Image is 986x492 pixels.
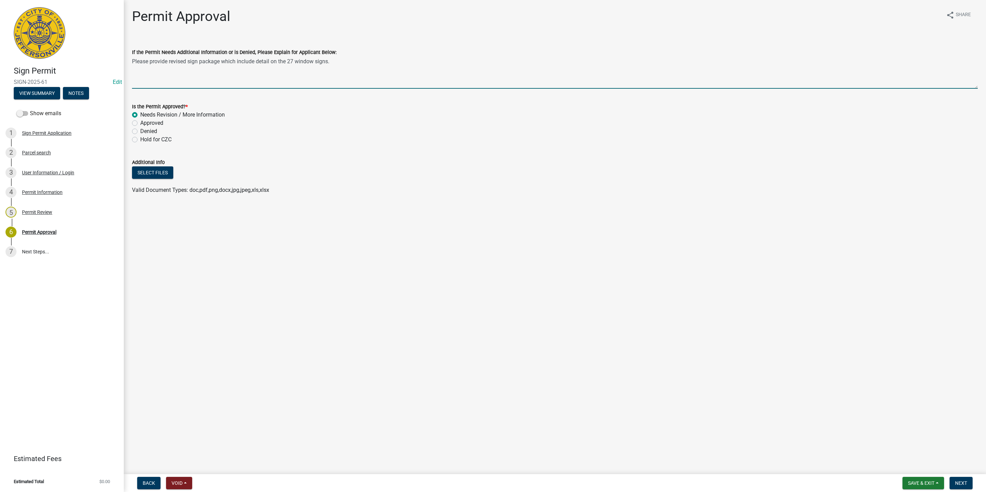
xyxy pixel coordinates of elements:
[956,11,971,19] span: Share
[166,477,192,489] button: Void
[14,91,60,96] wm-modal-confirm: Summary
[140,119,163,127] label: Approved
[113,79,122,85] wm-modal-confirm: Edit Application Number
[132,105,188,109] label: Is the Permit Approved?
[6,207,17,218] div: 5
[143,480,155,486] span: Back
[172,480,183,486] span: Void
[113,79,122,85] a: Edit
[99,479,110,484] span: $0.00
[140,127,157,135] label: Denied
[14,79,110,85] span: SIGN-2025-61
[908,480,934,486] span: Save & Exit
[14,66,118,76] h4: Sign Permit
[137,477,161,489] button: Back
[14,7,65,59] img: City of Jeffersonville, Indiana
[140,135,172,144] label: Hold for CZC
[132,166,173,179] button: Select files
[63,91,89,96] wm-modal-confirm: Notes
[132,187,269,193] span: Valid Document Types: doc,pdf,png,docx,jpg,jpeg,xls,xlsx
[955,480,967,486] span: Next
[950,477,973,489] button: Next
[22,190,63,195] div: Permit Information
[6,128,17,139] div: 1
[6,246,17,257] div: 7
[22,230,56,234] div: Permit Approval
[140,111,225,119] label: Needs Revision / More Information
[14,87,60,99] button: View Summary
[132,8,230,25] h1: Permit Approval
[6,187,17,198] div: 4
[17,109,61,118] label: Show emails
[22,170,74,175] div: User Information / Login
[132,160,165,165] label: Additional Info
[14,479,44,484] span: Estimated Total
[22,210,52,215] div: Permit Review
[132,50,337,55] label: If the Permit Needs Additional Information or is Denied, Please Explain for Applicant Below:
[6,227,17,238] div: 6
[902,477,944,489] button: Save & Exit
[941,8,976,22] button: shareShare
[6,167,17,178] div: 3
[6,147,17,158] div: 2
[946,11,954,19] i: share
[63,87,89,99] button: Notes
[6,452,113,466] a: Estimated Fees
[22,150,51,155] div: Parcel search
[22,131,72,135] div: Sign Permit Application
